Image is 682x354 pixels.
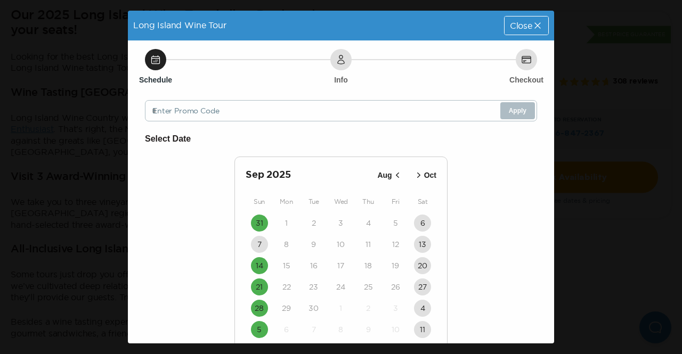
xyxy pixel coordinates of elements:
button: 4 [414,300,431,317]
p: Oct [424,170,436,181]
span: Close [510,21,532,30]
button: 1 [278,215,295,232]
button: 26 [387,278,404,295]
p: Aug [377,170,392,181]
time: 22 [282,282,291,292]
button: 22 [278,278,295,295]
button: 9 [305,236,322,253]
button: Oct [410,167,440,184]
button: 20 [414,257,431,274]
time: 11 [366,239,371,250]
button: 11 [414,321,431,338]
button: 27 [414,278,431,295]
button: 25 [360,278,377,295]
div: Tue [300,195,327,208]
button: 6 [414,215,431,232]
button: 15 [278,257,295,274]
time: 4 [366,218,371,228]
time: 7 [257,239,262,250]
time: 11 [420,324,425,335]
div: Wed [327,195,354,208]
button: 14 [251,257,268,274]
time: 25 [364,282,373,292]
h6: Checkout [509,75,543,85]
time: 9 [311,239,316,250]
button: 24 [332,278,350,295]
time: 2 [366,303,370,314]
h6: Schedule [139,75,172,85]
button: 31 [251,215,268,232]
time: 23 [309,282,318,292]
time: 18 [364,260,372,271]
button: 3 [332,215,350,232]
time: 13 [419,239,426,250]
button: 5 [251,321,268,338]
h6: Info [334,75,348,85]
time: 1 [339,303,342,314]
div: Mon [273,195,300,208]
div: Fri [382,195,409,208]
h6: Select Date [145,132,537,146]
time: 20 [418,260,427,271]
button: 10 [332,236,350,253]
time: 14 [256,260,263,271]
button: 10 [387,321,404,338]
time: 27 [418,282,427,292]
time: 8 [284,239,289,250]
time: 4 [420,303,425,314]
button: 29 [278,300,295,317]
div: Sun [246,195,273,208]
button: 7 [251,236,268,253]
time: 28 [255,303,264,314]
time: 1 [285,218,288,228]
button: 12 [387,236,404,253]
time: 10 [392,324,400,335]
time: 30 [308,303,319,314]
button: 19 [387,257,404,274]
time: 3 [393,303,398,314]
time: 26 [391,282,400,292]
button: 2 [305,215,322,232]
button: 16 [305,257,322,274]
time: 15 [283,260,290,271]
button: 1 [332,300,350,317]
time: 3 [338,218,343,228]
button: 30 [305,300,322,317]
button: 28 [251,300,268,317]
button: 6 [278,321,295,338]
button: 2 [360,300,377,317]
time: 19 [392,260,399,271]
time: 5 [257,324,262,335]
time: 12 [392,239,399,250]
div: Sat [409,195,436,208]
button: 17 [332,257,350,274]
button: 3 [387,300,404,317]
time: 6 [284,324,289,335]
time: 7 [312,324,316,335]
button: 5 [387,215,404,232]
button: Aug [374,167,405,184]
button: 13 [414,236,431,253]
button: 7 [305,321,322,338]
time: 29 [282,303,291,314]
button: 23 [305,278,322,295]
time: 31 [256,218,263,228]
time: 9 [366,324,371,335]
time: 24 [336,282,345,292]
time: 5 [393,218,398,228]
button: 8 [332,321,350,338]
span: Long Island Wine Tour [133,20,226,30]
button: 8 [278,236,295,253]
time: 21 [256,282,263,292]
button: 11 [360,236,377,253]
time: 6 [420,218,425,228]
div: Thu [355,195,382,208]
time: 17 [337,260,344,271]
button: 21 [251,278,268,295]
h2: Sep 2025 [246,168,374,183]
button: 4 [360,215,377,232]
time: 10 [337,239,345,250]
time: 2 [312,218,316,228]
button: 9 [360,321,377,338]
time: 16 [310,260,318,271]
